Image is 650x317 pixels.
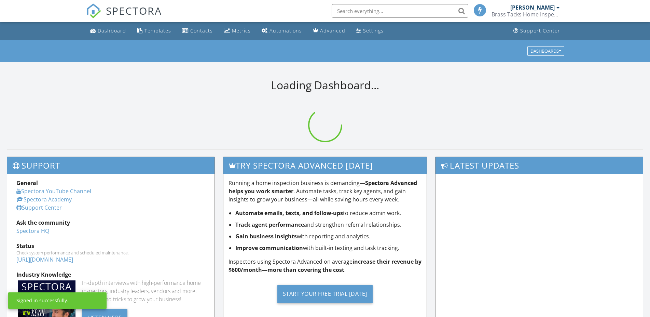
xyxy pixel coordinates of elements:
[190,27,213,34] div: Contacts
[310,25,348,37] a: Advanced
[16,196,72,203] a: Spectora Academy
[229,179,421,203] p: Running a home inspection business is demanding— . Automate tasks, track key agents, and gain ins...
[179,25,216,37] a: Contacts
[235,244,421,252] li: with built-in texting and task tracking.
[221,25,253,37] a: Metrics
[229,257,421,274] p: Inspectors using Spectora Advanced on average .
[363,27,384,34] div: Settings
[144,27,171,34] div: Templates
[106,3,162,18] span: SPECTORA
[16,297,68,304] div: Signed in successfully.
[320,27,345,34] div: Advanced
[134,25,174,37] a: Templates
[16,227,49,235] a: Spectora HQ
[232,27,251,34] div: Metrics
[229,258,421,274] strong: increase their revenue by $600/month—more than covering the cost
[7,157,215,174] h3: Support
[86,3,101,18] img: The Best Home Inspection Software - Spectora
[16,204,62,211] a: Support Center
[223,157,427,174] h3: Try spectora advanced [DATE]
[492,11,560,18] div: Brass Tacks Home Inspections
[235,233,297,240] strong: Gain business insights
[259,25,305,37] a: Automations (Basic)
[235,209,343,217] strong: Automate emails, texts, and follow-ups
[527,46,564,56] button: Dashboards
[16,187,91,195] a: Spectora YouTube Channel
[235,209,421,217] li: to reduce admin work.
[98,27,126,34] div: Dashboard
[16,219,205,227] div: Ask the community
[520,27,560,34] div: Support Center
[530,49,561,53] div: Dashboards
[277,285,373,303] div: Start Your Free Trial [DATE]
[16,270,205,279] div: Industry Knowledge
[16,256,73,263] a: [URL][DOMAIN_NAME]
[16,250,205,255] div: Check system performance and scheduled maintenance.
[332,4,468,18] input: Search everything...
[435,157,643,174] h3: Latest Updates
[82,279,205,303] div: In-depth interviews with high-performance home inspectors, industry leaders, vendors and more. Ge...
[269,27,302,34] div: Automations
[86,9,162,24] a: SPECTORA
[235,221,421,229] li: and strengthen referral relationships.
[354,25,386,37] a: Settings
[16,179,38,187] strong: General
[229,279,421,308] a: Start Your Free Trial [DATE]
[87,25,129,37] a: Dashboard
[229,179,417,195] strong: Spectora Advanced helps you work smarter
[16,242,205,250] div: Status
[511,25,563,37] a: Support Center
[235,221,304,228] strong: Track agent performance
[235,244,303,252] strong: Improve communication
[235,232,421,240] li: with reporting and analytics.
[510,4,555,11] div: [PERSON_NAME]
